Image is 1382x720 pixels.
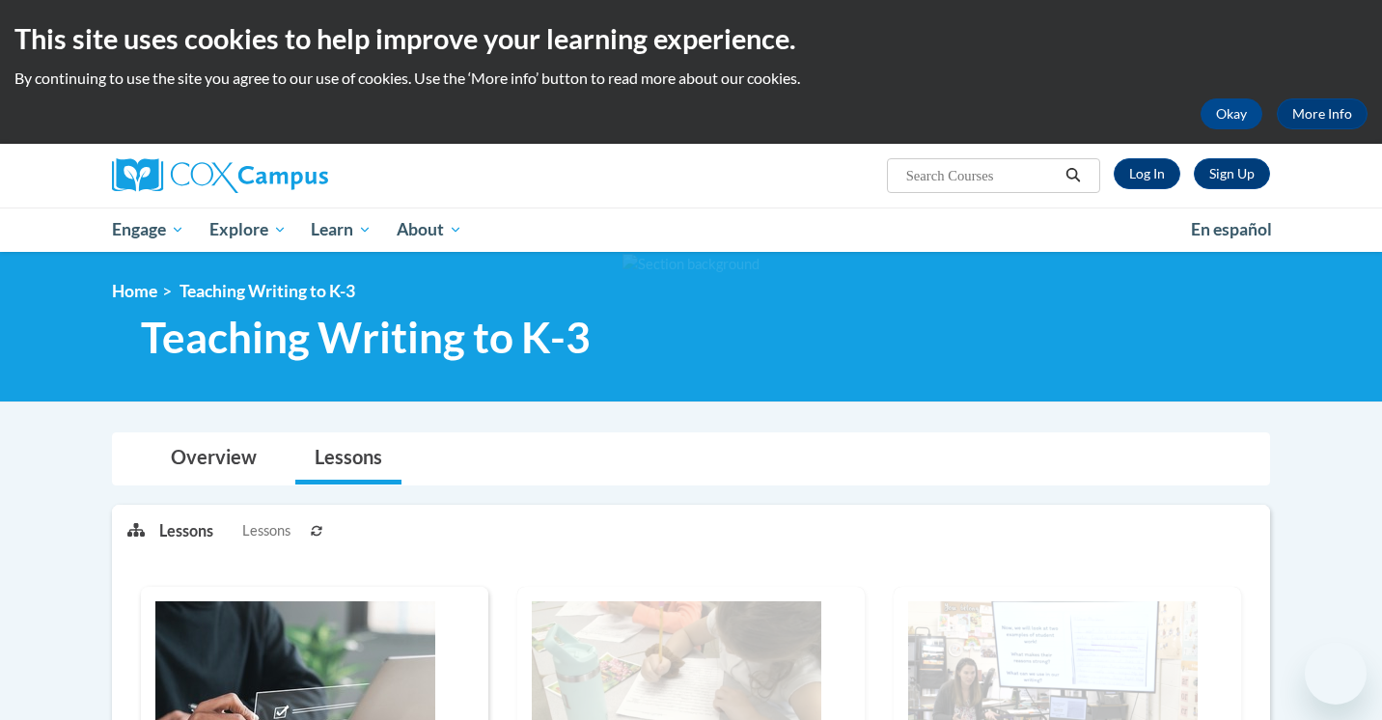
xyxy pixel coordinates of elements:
a: Register [1194,158,1270,189]
a: En español [1178,209,1285,250]
span: Explore [209,218,287,241]
span: En español [1191,219,1272,239]
p: By continuing to use the site you agree to our use of cookies. Use the ‘More info’ button to read... [14,68,1368,89]
span: Teaching Writing to K-3 [141,312,591,363]
p: Lessons [159,520,213,541]
a: More Info [1277,98,1368,129]
span: Learn [311,218,372,241]
a: Overview [152,433,276,485]
a: Lessons [295,433,401,485]
span: Engage [112,218,184,241]
a: Learn [298,208,384,252]
a: Log In [1114,158,1180,189]
button: Search [1059,164,1088,187]
span: Lessons [242,520,290,541]
a: Explore [197,208,299,252]
a: About [384,208,475,252]
button: Okay [1201,98,1262,129]
a: Engage [99,208,197,252]
span: About [397,218,462,241]
input: Search Courses [904,164,1059,187]
span: Teaching Writing to K-3 [180,281,355,301]
img: Cox Campus [112,158,328,193]
div: Main menu [83,208,1299,252]
img: Section background [622,254,760,275]
a: Home [112,281,157,301]
iframe: Button to launch messaging window [1305,643,1367,705]
h2: This site uses cookies to help improve your learning experience. [14,19,1368,58]
a: Cox Campus [112,158,479,193]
